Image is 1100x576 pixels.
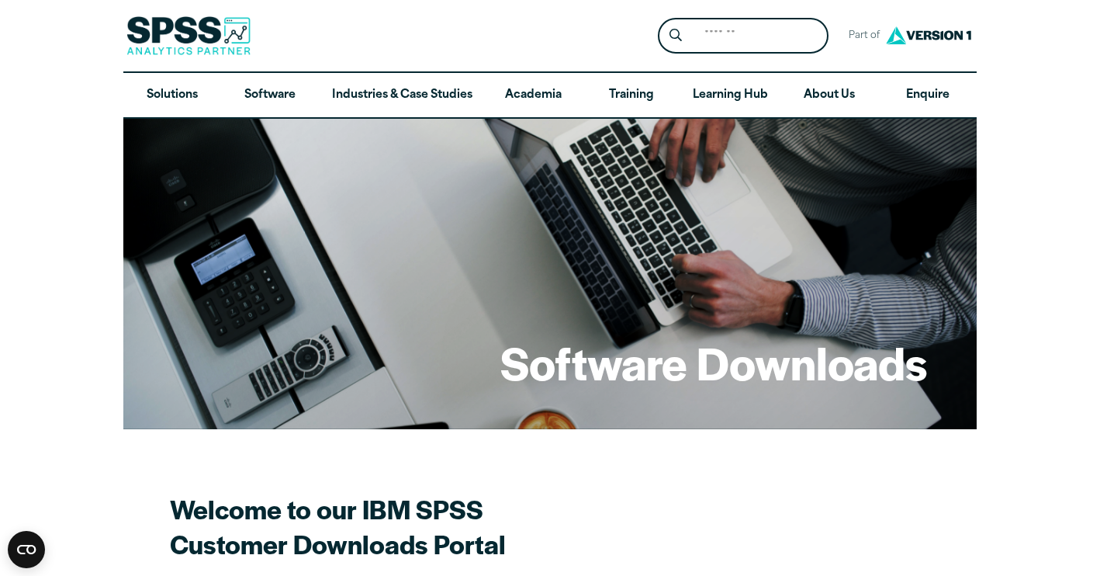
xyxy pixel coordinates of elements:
a: Academia [485,73,583,118]
h2: Welcome to our IBM SPSS Customer Downloads Portal [170,491,713,561]
img: SPSS Analytics Partner [126,16,251,55]
form: Site Header Search Form [658,18,828,54]
img: Version1 Logo [882,21,975,50]
a: Training [583,73,680,118]
button: Open CMP widget [8,531,45,568]
nav: Desktop version of site main menu [123,73,977,118]
button: Search magnifying glass icon [662,22,690,50]
a: About Us [780,73,878,118]
a: Enquire [879,73,977,118]
svg: Search magnifying glass icon [669,29,682,42]
span: Part of [841,25,882,47]
a: Software [221,73,319,118]
a: Industries & Case Studies [320,73,485,118]
a: Learning Hub [680,73,780,118]
a: Solutions [123,73,221,118]
h1: Software Downloads [500,332,927,393]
